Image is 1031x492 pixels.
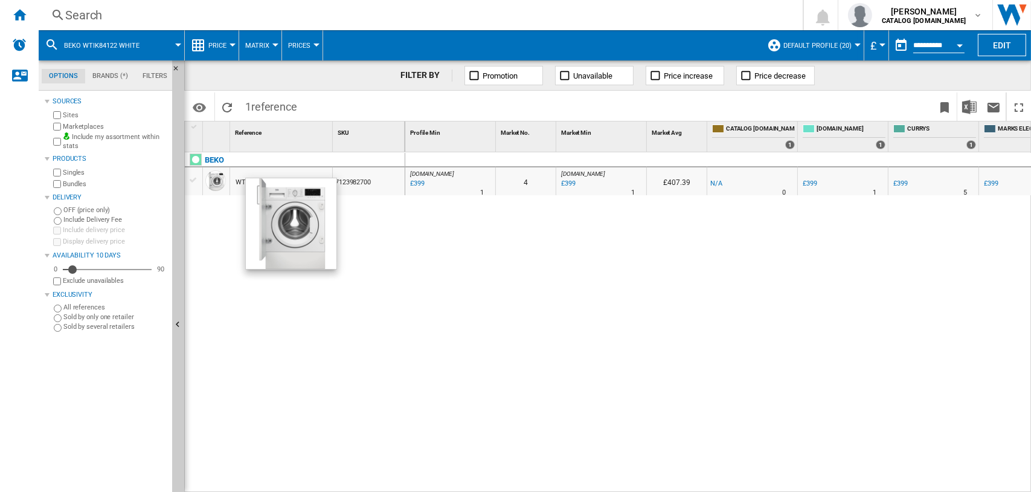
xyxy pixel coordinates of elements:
[53,154,167,164] div: Products
[63,215,167,224] label: Include Delivery Fee
[251,100,297,113] span: reference
[848,3,872,27] img: profile.jpg
[246,178,336,269] img: 0b7dc7efce60fb9386eb32006dae38a2990dad46_1.jpg
[63,322,167,331] label: Sold by several retailers
[42,69,85,83] md-tab-item: Options
[54,324,62,332] input: Sold by several retailers
[889,33,913,57] button: md-calendar
[963,187,967,199] div: Delivery Time : 5 days
[54,207,62,215] input: OFF (price only)
[63,225,167,235] label: Include delivery price
[410,170,454,177] span: [DOMAIN_NAME]
[63,168,167,177] label: Singles
[498,121,556,140] div: Market No. Sort None
[933,92,957,121] button: Bookmark this report
[191,30,233,60] div: Price
[710,178,722,190] div: N/A
[891,178,908,190] div: £399
[501,129,530,136] span: Market No.
[208,42,226,50] span: Price
[803,180,817,187] div: £399
[53,169,61,176] input: Singles
[63,122,167,131] label: Marketplaces
[882,17,966,25] b: CATALOG [DOMAIN_NAME]
[870,30,882,60] button: £
[649,121,707,140] div: Sort None
[335,121,405,140] div: SKU Sort None
[496,167,556,195] div: 4
[235,129,262,136] span: Reference
[782,187,786,199] div: Delivery Time : 0 day
[338,129,349,136] span: SKU
[135,69,175,83] md-tab-item: Filters
[408,121,495,140] div: Sort None
[65,7,771,24] div: Search
[63,276,167,285] label: Exclude unavailables
[755,71,806,80] span: Price decrease
[333,167,405,195] div: 7123982700
[957,92,981,121] button: Download in Excel
[63,180,167,189] label: Bundles
[480,187,484,199] div: Delivery Time : 1 day
[239,92,303,118] span: 1
[982,178,998,190] div: £399
[801,178,817,190] div: £399
[53,134,61,149] input: Include my assortment within stats
[873,187,876,199] div: Delivery Time : 1 day
[51,265,60,274] div: 0
[561,170,605,177] span: [DOMAIN_NAME]
[63,312,167,322] label: Sold by only one retailer
[864,30,889,60] md-menu: Currency
[63,264,152,276] md-slider: Availability
[53,180,61,188] input: Bundles
[949,33,971,54] button: Open calendar
[870,39,876,52] span: £
[53,227,61,235] input: Include delivery price
[646,66,724,85] button: Price increase
[783,30,858,60] button: Default profile (20)
[53,111,61,119] input: Sites
[236,169,292,196] div: WTIK84122 WHITE
[63,303,167,312] label: All references
[288,30,316,60] button: Prices
[63,132,167,151] label: Include my assortment within stats
[800,121,888,152] div: [DOMAIN_NAME] 1 offers sold by AO.COM
[233,121,332,140] div: Reference Sort None
[882,5,966,18] span: [PERSON_NAME]
[85,69,135,83] md-tab-item: Brands (*)
[63,206,167,215] label: OFF (price only)
[400,70,452,82] div: FILTER BY
[64,42,140,50] span: BEKO WTIK84122 WHITE
[233,121,332,140] div: Sort None
[53,251,167,261] div: Availability 10 Days
[767,30,858,60] div: Default profile (20)
[172,60,187,82] button: Hide
[54,305,62,312] input: All references
[962,100,977,114] img: excel-24x24.png
[187,96,211,118] button: Options
[561,129,591,136] span: Market Min
[205,121,230,140] div: Sort None
[245,30,275,60] button: Matrix
[785,140,795,149] div: 1 offers sold by CATALOG BEKO.UK
[63,111,167,120] label: Sites
[464,66,543,85] button: Promotion
[53,193,167,202] div: Delivery
[54,217,62,225] input: Include Delivery Fee
[215,92,239,121] button: Reload
[652,129,682,136] span: Market Avg
[876,140,885,149] div: 1 offers sold by AO.COM
[817,125,885,135] span: [DOMAIN_NAME]
[1007,92,1031,121] button: Maximize
[408,178,425,190] div: Last updated : Friday, 22 August 2025 10:19
[154,265,167,274] div: 90
[710,121,797,152] div: CATALOG [DOMAIN_NAME] 1 offers sold by CATALOG BEKO.UK
[288,42,310,50] span: Prices
[893,180,908,187] div: £399
[64,30,152,60] button: BEKO WTIK84122 WHITE
[555,66,634,85] button: Unavailable
[559,178,576,190] div: Last updated : Friday, 22 August 2025 10:19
